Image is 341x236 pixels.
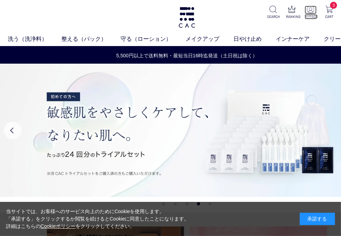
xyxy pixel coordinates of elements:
img: logo [178,7,196,28]
p: MYPAGE [305,14,317,19]
p: RANKING [286,14,298,19]
a: インナーケア [276,35,324,43]
a: 守る（ローション） [121,35,185,43]
a: メイクアップ [185,35,233,43]
a: 日やけ止め [233,35,276,43]
div: 当サイトでは、お客様へのサービス向上のためにCookieを使用します。 「承諾する」をクリックするか閲覧を続けるとCookieに同意したことになります。 詳細はこちらの をクリックしてください。 [6,208,189,230]
span: 3 [330,2,337,9]
a: 洗う（洗浄料） [8,35,61,43]
button: Previous [4,122,22,139]
p: SEARCH [267,14,279,19]
a: 3 CART [323,6,335,19]
a: MYPAGE [305,6,317,19]
p: CART [323,14,335,19]
a: SEARCH [267,6,279,19]
a: Cookieポリシー [41,223,76,229]
a: 整える（パック） [61,35,121,43]
div: 承諾する [300,213,335,225]
a: RANKING [286,6,298,19]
